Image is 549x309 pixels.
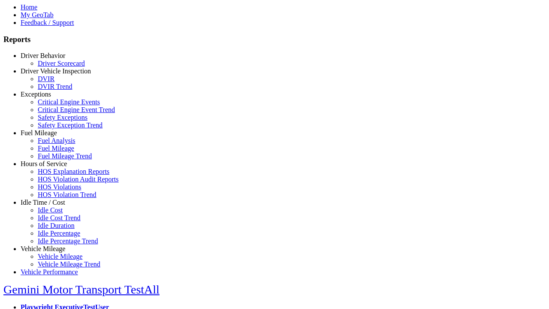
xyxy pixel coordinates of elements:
a: Fuel Mileage [21,129,57,136]
h3: Reports [3,35,546,44]
a: Idle Time / Cost [21,199,65,206]
a: HOS Explanation Reports [38,168,109,175]
a: Critical Engine Event Trend [38,106,115,113]
a: DVIR Trend [38,83,72,90]
a: HOS Violation Trend [38,191,97,198]
a: Idle Cost [38,206,63,214]
a: Driver Behavior [21,52,65,59]
a: Home [21,3,37,11]
a: Feedback / Support [21,19,74,26]
a: Idle Cost Trend [38,214,81,221]
a: Vehicle Mileage [38,253,82,260]
a: Fuel Mileage Trend [38,152,92,160]
a: Hours of Service [21,160,67,167]
a: Driver Vehicle Inspection [21,67,91,75]
a: Fuel Mileage [38,145,74,152]
a: My GeoTab [21,11,54,18]
a: Vehicle Performance [21,268,78,276]
a: Vehicle Mileage Trend [38,261,100,268]
a: Safety Exceptions [38,114,87,121]
a: DVIR [38,75,54,82]
a: Safety Exception Trend [38,121,103,129]
a: Gemini Motor Transport TestAll [3,283,160,296]
a: HOS Violation Audit Reports [38,176,119,183]
a: Fuel Analysis [38,137,75,144]
a: Vehicle Mileage [21,245,65,252]
a: Critical Engine Events [38,98,100,106]
a: HOS Violations [38,183,81,191]
a: Idle Percentage Trend [38,237,98,245]
a: Idle Duration [38,222,75,229]
a: Idle Percentage [38,230,80,237]
a: Driver Scorecard [38,60,85,67]
a: Exceptions [21,91,51,98]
